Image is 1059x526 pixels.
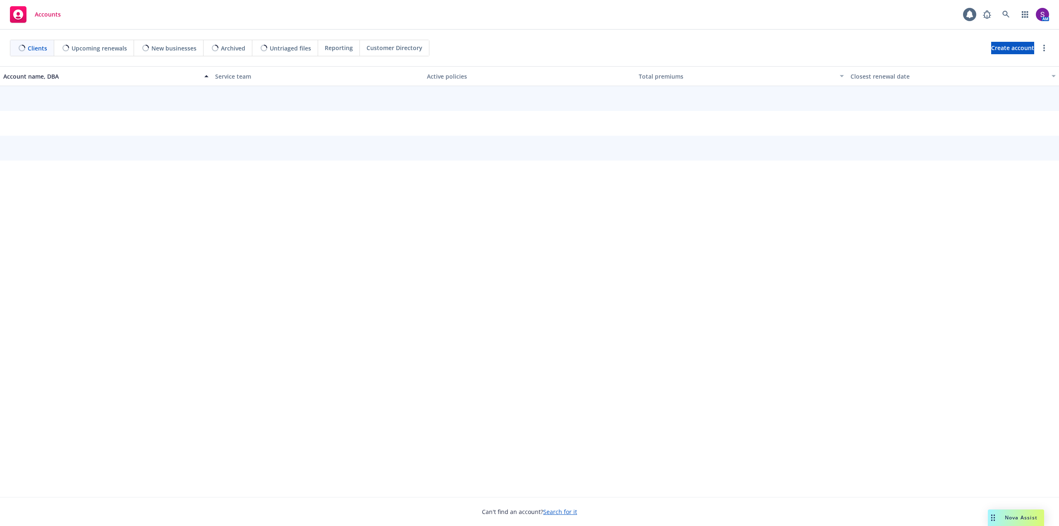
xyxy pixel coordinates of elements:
[847,66,1059,86] button: Closest renewal date
[1005,514,1037,521] span: Nova Assist
[151,44,196,53] span: New businesses
[1039,43,1049,53] a: more
[998,6,1014,23] a: Search
[1017,6,1033,23] a: Switch app
[635,66,847,86] button: Total premiums
[991,40,1034,56] span: Create account
[851,72,1047,81] div: Closest renewal date
[28,44,47,53] span: Clients
[72,44,127,53] span: Upcoming renewals
[543,508,577,516] a: Search for it
[215,72,420,81] div: Service team
[991,42,1034,54] a: Create account
[1036,8,1049,21] img: photo
[212,66,424,86] button: Service team
[424,66,635,86] button: Active policies
[270,44,311,53] span: Untriaged files
[3,72,199,81] div: Account name, DBA
[482,507,577,516] span: Can't find an account?
[988,509,1044,526] button: Nova Assist
[979,6,995,23] a: Report a Bug
[35,11,61,18] span: Accounts
[221,44,245,53] span: Archived
[988,509,998,526] div: Drag to move
[325,43,353,52] span: Reporting
[367,43,422,52] span: Customer Directory
[427,72,632,81] div: Active policies
[639,72,835,81] div: Total premiums
[7,3,64,26] a: Accounts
